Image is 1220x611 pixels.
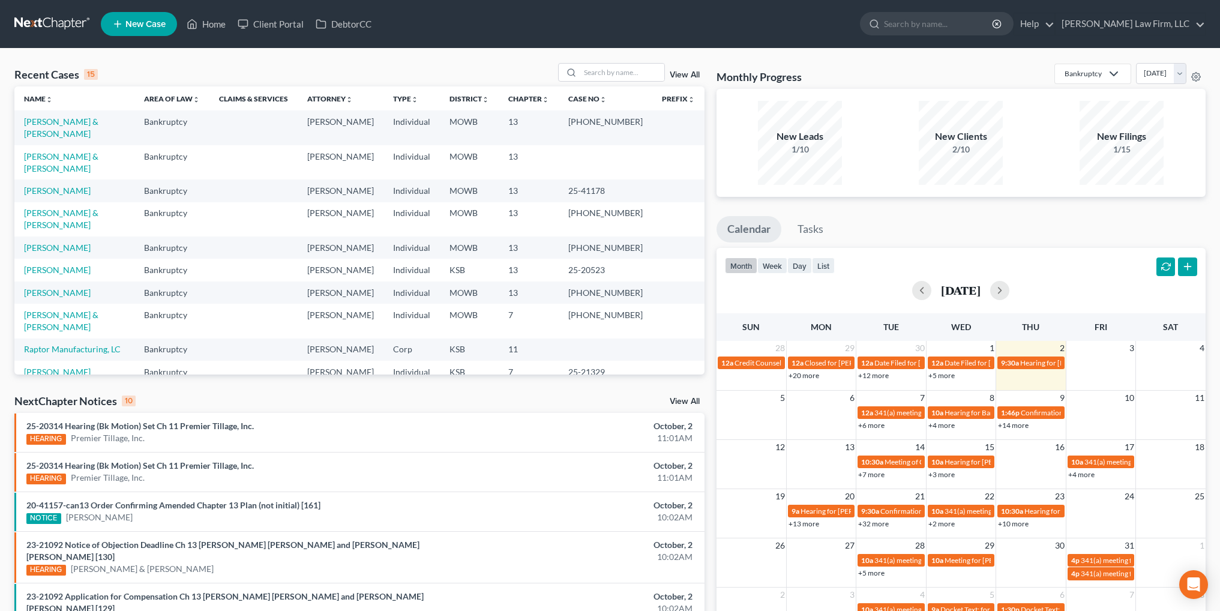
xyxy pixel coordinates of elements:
[383,259,440,281] td: Individual
[482,96,489,103] i: unfold_more
[440,145,499,179] td: MOWB
[559,110,652,145] td: [PHONE_NUMBER]
[298,236,383,259] td: [PERSON_NAME]
[874,408,990,417] span: 341(a) meeting for [PERSON_NAME]
[742,322,760,332] span: Sun
[844,341,856,355] span: 29
[478,420,693,432] div: October, 2
[880,507,1018,516] span: Confirmation Hearing for [PERSON_NAME]
[478,511,693,523] div: 10:02AM
[1198,341,1206,355] span: 4
[134,110,209,145] td: Bankruptcy
[931,507,943,516] span: 10a
[134,145,209,179] td: Bankruptcy
[499,145,559,179] td: 13
[914,489,926,504] span: 21
[84,69,98,80] div: 15
[849,588,856,602] span: 3
[393,94,418,103] a: Typeunfold_more
[787,257,812,274] button: day
[858,519,889,528] a: +32 more
[919,143,1003,155] div: 2/10
[1081,556,1197,565] span: 341(a) meeting for [PERSON_NAME]
[499,281,559,304] td: 13
[670,397,700,406] a: View All
[1014,13,1054,35] a: Help
[1059,588,1066,602] span: 6
[984,538,996,553] span: 29
[440,259,499,281] td: KSB
[478,551,693,563] div: 10:02AM
[721,358,733,367] span: 12a
[26,565,66,576] div: HEARING
[383,236,440,259] td: Individual
[1080,143,1164,155] div: 1/15
[1128,588,1135,602] span: 7
[298,202,383,236] td: [PERSON_NAME]
[789,519,819,528] a: +13 more
[383,361,440,383] td: Individual
[774,489,786,504] span: 19
[599,96,607,103] i: unfold_more
[945,408,1044,417] span: Hearing for Bar K Holdings, LLC
[1071,569,1080,578] span: 4p
[580,64,664,81] input: Search by name...
[499,361,559,383] td: 7
[26,513,61,524] div: NOTICE
[884,13,994,35] input: Search by name...
[440,281,499,304] td: MOWB
[735,358,859,367] span: Credit Counseling for [PERSON_NAME]
[449,94,489,103] a: Districtunfold_more
[844,489,856,504] span: 20
[24,344,121,354] a: Raptor Manufacturing, LC
[1059,341,1066,355] span: 2
[1179,570,1208,599] div: Open Intercom Messenger
[1001,507,1023,516] span: 10:30a
[499,202,559,236] td: 13
[1065,68,1102,79] div: Bankruptcy
[998,519,1029,528] a: +10 more
[914,341,926,355] span: 30
[1123,440,1135,454] span: 17
[542,96,549,103] i: unfold_more
[1095,322,1107,332] span: Fri
[134,179,209,202] td: Bankruptcy
[307,94,353,103] a: Attorneyunfold_more
[440,339,499,361] td: KSB
[71,563,214,575] a: [PERSON_NAME] & [PERSON_NAME]
[144,94,200,103] a: Area of Lawunfold_more
[383,281,440,304] td: Individual
[941,284,981,296] h2: [DATE]
[774,341,786,355] span: 28
[1059,391,1066,405] span: 9
[1071,457,1083,466] span: 10a
[670,71,700,79] a: View All
[1123,538,1135,553] span: 31
[1071,556,1080,565] span: 4p
[1198,538,1206,553] span: 1
[559,281,652,304] td: [PHONE_NUMBER]
[774,440,786,454] span: 12
[559,304,652,338] td: [PHONE_NUMBER]
[919,588,926,602] span: 4
[914,538,926,553] span: 28
[559,202,652,236] td: [PHONE_NUMBER]
[914,440,926,454] span: 14
[945,556,1039,565] span: Meeting for [PERSON_NAME]
[1054,440,1066,454] span: 16
[499,179,559,202] td: 13
[931,556,943,565] span: 10a
[1020,358,1114,367] span: Hearing for [PERSON_NAME]
[758,130,842,143] div: New Leads
[346,96,353,103] i: unfold_more
[984,489,996,504] span: 22
[774,538,786,553] span: 26
[440,361,499,383] td: KSB
[931,358,943,367] span: 12a
[984,440,996,454] span: 15
[134,236,209,259] td: Bankruptcy
[499,339,559,361] td: 11
[440,304,499,338] td: MOWB
[478,539,693,551] div: October, 2
[801,507,894,516] span: Hearing for [PERSON_NAME]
